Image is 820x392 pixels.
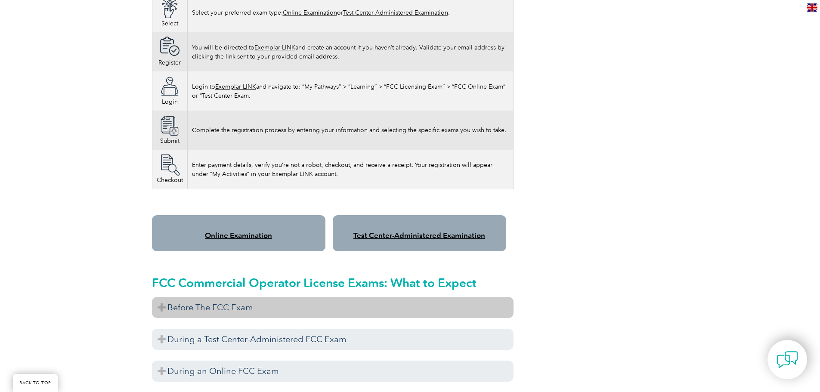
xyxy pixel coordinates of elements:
[777,349,798,370] img: contact-chat.png
[152,276,514,290] h2: FCC Commercial Operator License Exams: What to Expect
[152,150,187,189] td: Checkout
[353,231,485,240] a: Test Center-Administered Examination
[343,9,448,16] a: Test Center-Administered Examination
[187,150,513,189] td: Enter payment details, verify you’re not a robot, checkout, and receive a receipt. Your registrat...
[187,32,513,71] td: You will be directed to and create an account if you haven’t already. Validate your email address...
[152,329,514,350] h3: During a Test Center-Administered FCC Exam
[152,71,187,111] td: Login
[807,3,817,12] img: en
[152,111,187,150] td: Submit
[13,374,58,392] a: BACK TO TOP
[254,44,295,51] a: Exemplar LINK
[215,83,256,90] a: Exemplar LINK
[205,231,272,240] a: Online Examination
[283,9,337,16] a: Online Examination
[152,32,187,71] td: Register
[152,361,514,382] h3: During an Online FCC Exam
[152,297,514,318] h3: Before The FCC Exam
[187,111,513,150] td: Complete the registration process by entering your information and selecting the specific exams y...
[187,71,513,111] td: Login to and navigate to: “My Pathways” > “Learning” > “FCC Licensing Exam” > “FCC Online Exam” o...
